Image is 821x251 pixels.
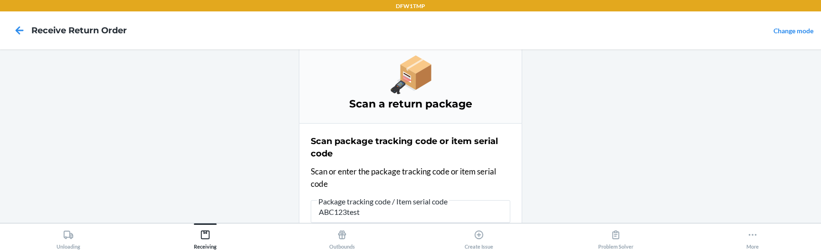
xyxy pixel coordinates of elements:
[311,200,510,223] input: Package tracking code / Item serial code
[311,165,510,190] p: Scan or enter the package tracking code or item serial code
[396,2,425,10] p: DFW1TMP
[311,97,510,112] h3: Scan a return package
[547,223,684,250] button: Problem Solver
[465,226,493,250] div: Create Issue
[746,226,759,250] div: More
[274,223,410,250] button: Outbounds
[137,223,274,250] button: Receiving
[311,135,510,160] h2: Scan package tracking code or item serial code
[598,226,633,250] div: Problem Solver
[31,24,127,37] h4: Receive Return Order
[194,226,217,250] div: Receiving
[773,27,813,35] a: Change mode
[329,226,355,250] div: Outbounds
[684,223,821,250] button: More
[57,226,80,250] div: Unloading
[410,223,547,250] button: Create Issue
[317,197,449,206] span: Package tracking code / Item serial code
